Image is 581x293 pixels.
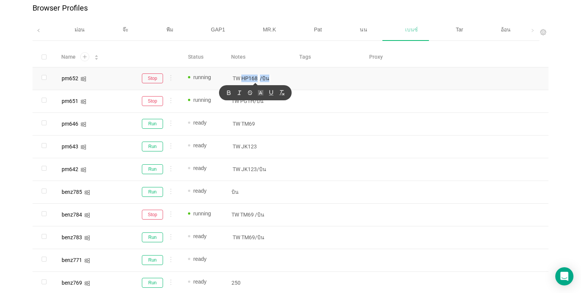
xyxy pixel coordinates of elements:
[369,53,383,61] span: Proxy
[193,97,211,103] span: running
[84,190,90,195] i: icon: windows
[142,96,163,106] button: Stop
[231,120,256,128] span: TW TM69
[81,122,86,127] i: icon: windows
[193,279,207,285] span: ready
[142,73,163,83] button: Stop
[142,278,163,288] button: Run
[62,76,78,81] div: pm652
[193,165,207,171] span: ready
[75,26,85,33] span: ม่อน
[166,26,173,33] span: พีม
[94,54,99,59] div: Sort
[405,26,418,33] span: เบนซ์
[299,53,311,61] span: Tags
[254,211,266,218] span: /บิน
[231,188,287,196] p: บิน
[211,26,225,33] span: GAP1
[81,167,86,173] i: icon: windows
[193,256,207,262] span: ready
[62,121,78,126] div: pm646
[142,255,163,265] button: Run
[231,234,266,241] span: TW TM69/บิน
[81,76,86,82] i: icon: windows
[142,142,163,151] button: Run
[193,188,207,194] span: ready
[231,165,267,173] span: TW JK123/บิน
[62,280,82,285] div: benz769
[193,233,207,239] span: ready
[193,74,211,80] span: running
[123,26,129,33] span: จ๊ะ
[33,4,88,12] p: Browser Profiles
[62,257,82,263] div: benz771
[456,26,463,33] span: Tar
[95,54,99,56] i: icon: caret-up
[62,189,82,195] div: benz785
[81,144,86,150] i: icon: windows
[81,99,86,104] i: icon: windows
[142,187,163,197] button: Run
[360,26,367,33] span: นน
[95,57,99,59] i: icon: caret-down
[193,120,207,126] span: ready
[62,235,82,240] div: benz783
[188,53,204,61] span: Status
[84,235,90,241] i: icon: windows
[231,75,259,82] span: TW HP168
[531,29,534,33] i: icon: right
[37,29,40,33] i: icon: left
[62,144,78,149] div: pm643
[193,142,207,148] span: ready
[314,26,322,33] span: Pat
[142,164,163,174] button: Run
[62,212,82,217] div: benz784
[501,26,511,33] span: อ้อน
[84,281,90,286] i: icon: windows
[62,98,78,104] div: pm651
[62,167,78,172] div: pm642
[231,97,287,105] p: TW PGTH/บิน
[231,279,287,287] p: 250
[231,53,245,61] span: Notes
[61,53,76,61] span: Name
[555,267,573,285] div: Open Intercom Messenger
[263,26,276,33] span: MR.K
[193,210,211,217] span: running
[84,212,90,218] i: icon: windows
[142,119,163,129] button: Run
[142,232,163,242] button: Run
[231,211,287,218] p: TW TM69
[231,143,258,150] span: TW JK123
[259,75,270,82] span: /บิน
[84,258,90,263] i: icon: windows
[142,210,163,220] button: Stop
